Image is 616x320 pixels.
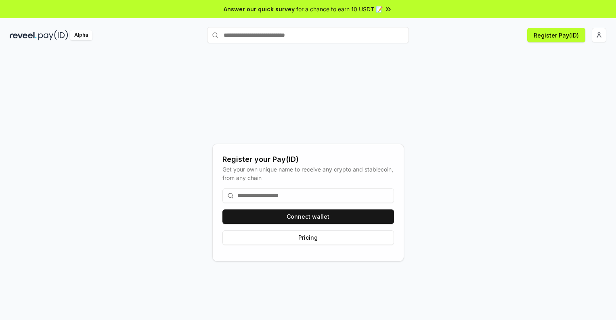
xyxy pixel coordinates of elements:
span: Answer our quick survey [224,5,295,13]
button: Connect wallet [222,209,394,224]
div: Register your Pay(ID) [222,154,394,165]
button: Pricing [222,230,394,245]
div: Alpha [70,30,92,40]
img: pay_id [38,30,68,40]
span: for a chance to earn 10 USDT 📝 [296,5,383,13]
div: Get your own unique name to receive any crypto and stablecoin, from any chain [222,165,394,182]
img: reveel_dark [10,30,37,40]
button: Register Pay(ID) [527,28,585,42]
